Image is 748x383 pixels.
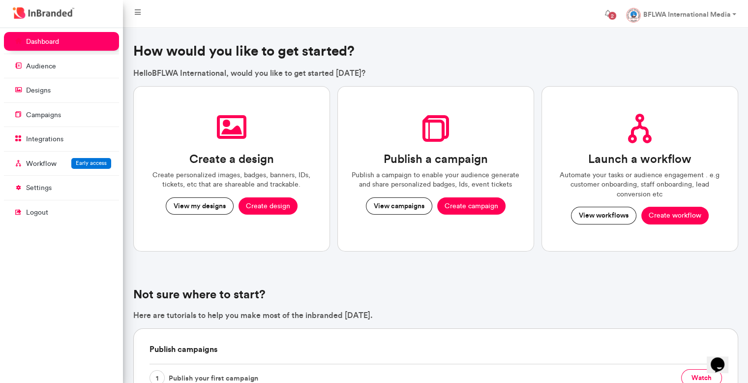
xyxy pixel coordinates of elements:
p: campaigns [26,110,61,120]
button: Create design [239,197,298,215]
h6: Publish campaigns [150,329,722,364]
p: Here are tutorials to help you make most of the inbranded [DATE]. [133,310,738,320]
a: integrations [4,129,119,148]
p: settings [26,183,52,193]
a: audience [4,57,119,75]
a: designs [4,81,119,99]
p: Automate your tasks or audience engagement . e.g customer onboarding, staff onboarding, lead conv... [554,170,726,199]
button: 2 [597,4,618,24]
a: WorkflowEarly access [4,154,119,173]
p: logout [26,208,48,218]
a: BFLWA International Media [618,4,744,24]
h4: Not sure where to start? [133,287,738,302]
h3: Create a design [189,152,274,166]
a: dashboard [4,32,119,51]
p: Create personalized images, badges, banners, IDs, tickets, etc that are shareable and trackable. [146,170,318,190]
a: settings [4,178,119,197]
p: audience [26,62,56,71]
p: dashboard [26,37,59,47]
p: Publish a campaign to enable your audience generate and share personalized badges, Ids, event tic... [350,170,522,190]
span: Early access [76,160,107,166]
button: View campaigns [366,197,432,215]
h3: Launch a workflow [588,152,691,166]
img: profile dp [626,8,641,23]
a: campaigns [4,105,119,124]
p: Hello BFLWA International , would you like to get started [DATE]? [133,67,738,78]
button: Create campaign [437,197,506,215]
iframe: chat widget [707,344,738,373]
p: integrations [26,134,63,144]
img: InBranded Logo [10,5,77,21]
span: 2 [608,12,616,20]
p: designs [26,86,51,96]
button: View workflows [571,207,636,224]
p: Workflow [26,159,57,169]
button: Create workflow [641,207,709,224]
button: View my designs [166,197,234,215]
h3: Publish a campaign [384,152,488,166]
strong: BFLWA International Media [643,10,730,19]
h3: How would you like to get started? [133,43,738,60]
